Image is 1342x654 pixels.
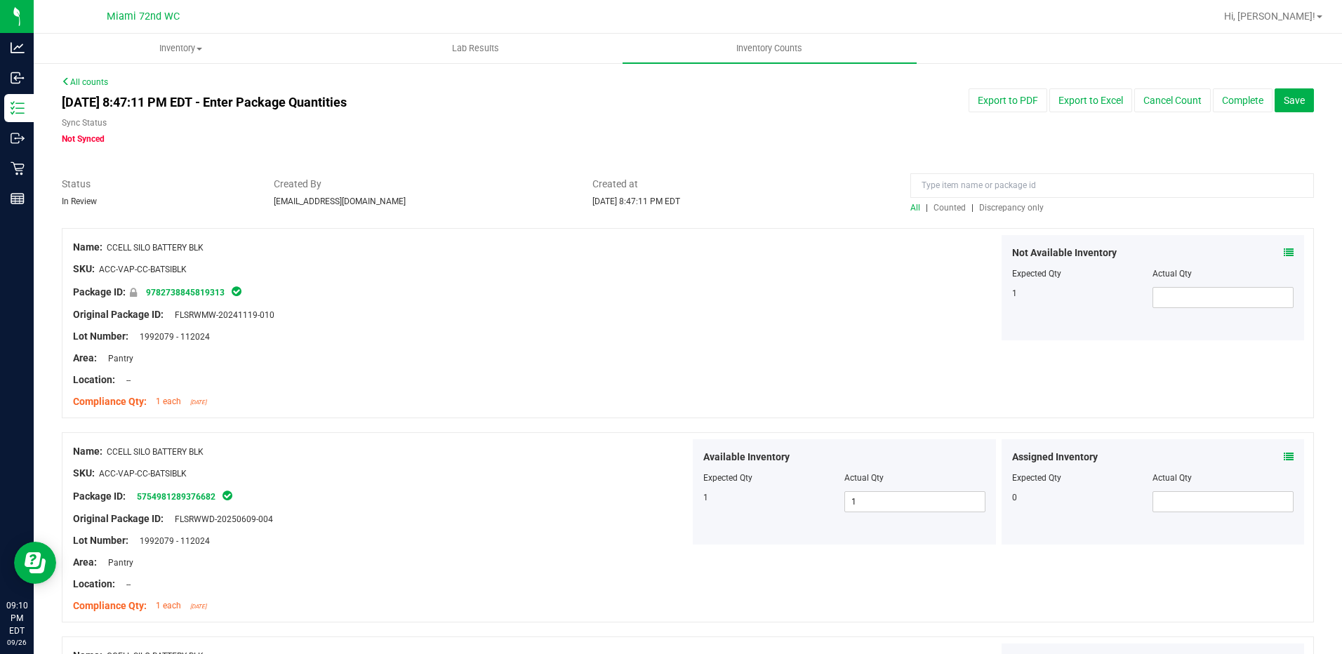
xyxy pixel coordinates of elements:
span: 1992079 - 112024 [133,536,210,546]
span: Pantry [101,354,133,363]
span: In Sync [221,488,234,502]
span: Not Available Inventory [1012,246,1117,260]
iframe: Resource center [14,542,56,584]
span: SKU: [73,467,95,479]
p: 09/26 [6,637,27,648]
button: Export to PDF [969,88,1047,112]
span: [DATE] [190,603,206,610]
span: Discrepancy only [979,203,1044,213]
span: Available Inventory [703,450,790,465]
span: All [910,203,920,213]
span: [EMAIL_ADDRESS][DOMAIN_NAME] [274,196,406,206]
span: 1 each [156,601,181,610]
inline-svg: Inbound [11,71,25,85]
span: In Review [62,196,97,206]
button: Save [1275,88,1314,112]
a: Inventory Counts [623,34,917,63]
a: 5754981289376682 [137,492,215,502]
span: CCELL SILO BATTERY BLK [107,447,204,457]
span: Compliance Qty: [73,396,147,407]
span: Lot Number: [73,535,128,546]
span: Location: [73,374,115,385]
span: Location: [73,578,115,589]
a: All counts [62,77,108,87]
span: Hi, [PERSON_NAME]! [1224,11,1315,22]
span: | [971,203,974,213]
button: Cancel Count [1134,88,1211,112]
span: FLSRWWD-20250609-004 [168,514,273,524]
span: SKU: [73,263,95,274]
span: ACC-VAP-CC-BATSIBLK [99,265,187,274]
inline-svg: Inventory [11,101,25,115]
span: CCELL SILO BATTERY BLK [107,243,204,253]
div: Expected Qty [1012,267,1153,280]
span: Expected Qty [703,473,752,483]
span: Name: [73,446,102,457]
span: -- [119,375,131,385]
span: Lot Number: [73,331,128,342]
span: Miami 72nd WC [107,11,180,22]
span: Lab Results [433,42,518,55]
h4: [DATE] 8:47:11 PM EDT - Enter Package Quantities [62,95,783,109]
inline-svg: Reports [11,192,25,206]
span: Counted [934,203,966,213]
div: 0 [1012,491,1153,504]
div: 1 [1012,287,1153,300]
div: Actual Qty [1152,472,1294,484]
span: Created By [274,177,571,192]
input: 1 [845,492,985,512]
span: Name: [73,241,102,253]
a: 9782738845819313 [146,288,225,298]
span: -- [119,580,131,589]
span: ACC-VAP-CC-BATSIBLK [99,469,187,479]
a: All [910,203,926,213]
span: Status [62,177,253,192]
span: 1 each [156,396,181,406]
button: Complete [1213,88,1273,112]
span: [DATE] 8:47:11 PM EDT [592,196,680,206]
a: Discrepancy only [976,203,1044,213]
span: [DATE] [190,399,206,406]
span: In Sync [230,284,243,298]
span: 1 [703,493,708,502]
button: Export to Excel [1049,88,1132,112]
inline-svg: Analytics [11,41,25,55]
span: Pantry [101,558,133,568]
span: Package ID: [73,490,126,502]
span: Save [1284,95,1305,106]
span: Original Package ID: [73,309,164,320]
span: Created at [592,177,890,192]
span: Compliance Qty: [73,600,147,611]
div: Actual Qty [1152,267,1294,280]
span: | [926,203,928,213]
label: Sync Status [62,116,107,129]
span: Package ID: [73,286,126,298]
span: Area: [73,556,97,568]
span: Area: [73,352,97,363]
inline-svg: Retail [11,161,25,175]
a: Counted [930,203,971,213]
a: Inventory [34,34,328,63]
span: Assigned Inventory [1012,450,1098,465]
a: Lab Results [328,34,622,63]
input: Type item name or package id [910,173,1314,198]
span: Not Synced [62,134,105,144]
span: 1992079 - 112024 [133,332,210,342]
span: Inventory [34,42,327,55]
div: Expected Qty [1012,472,1153,484]
span: Original Package ID: [73,513,164,524]
p: 09:10 PM EDT [6,599,27,637]
inline-svg: Outbound [11,131,25,145]
span: Inventory Counts [717,42,821,55]
span: FLSRWMW-20241119-010 [168,310,274,320]
span: Actual Qty [844,473,884,483]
